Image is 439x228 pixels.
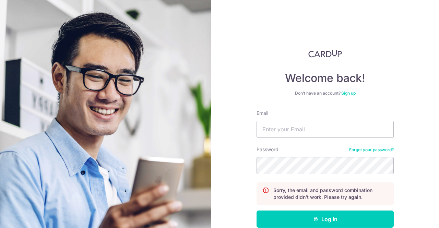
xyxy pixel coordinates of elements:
[273,187,388,201] p: Sorry, the email and password combination provided didn't work. Please try again.
[257,91,394,96] div: Don’t have an account?
[257,110,268,117] label: Email
[341,91,356,96] a: Sign up
[257,211,394,228] button: Log in
[308,49,342,58] img: CardUp Logo
[257,146,278,153] label: Password
[257,71,394,85] h4: Welcome back!
[257,121,394,138] input: Enter your Email
[349,147,394,153] a: Forgot your password?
